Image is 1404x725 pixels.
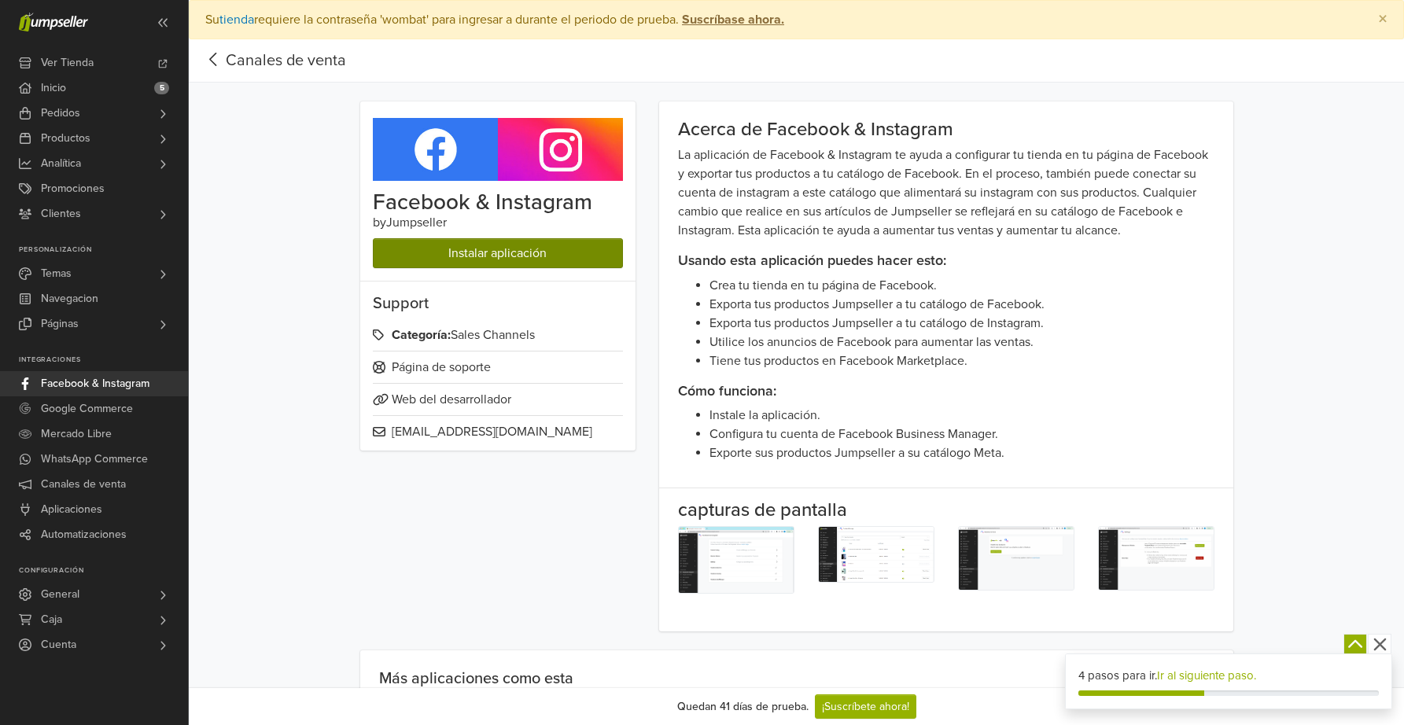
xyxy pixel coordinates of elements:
[373,238,623,268] a: Instalar aplicación
[41,371,149,396] span: Facebook & Instagram
[678,501,1214,520] h2: capturas de pantalla
[41,126,90,151] span: Productos
[959,527,1074,590] img: fb-03.png
[41,75,66,101] span: Inicio
[41,472,126,497] span: Canales de venta
[373,416,623,447] a: [EMAIL_ADDRESS][DOMAIN_NAME]
[41,497,102,522] span: Aplicaciones
[379,669,1214,688] h5: Más aplicaciones como esta
[709,333,1214,351] li: Utilice los anuncios de Facebook para aumentar las ventas.
[1157,668,1256,683] a: Ir al siguiente paso.
[678,252,1214,270] h3: Usando esta aplicación puedes hacer esto:
[373,319,623,351] span: Sales Channels
[373,351,623,383] a: Página de soporte
[41,261,72,286] span: Temas
[154,82,169,94] span: 5
[1378,8,1387,31] span: ×
[1362,1,1403,39] button: Close
[41,176,105,201] span: Promociones
[41,582,79,607] span: General
[19,245,188,255] p: Personalización
[682,12,784,28] strong: Suscríbase ahora.
[1078,667,1379,685] div: 4 pasos para ir.
[709,314,1214,333] li: Exporta tus productos Jumpseller a tu catálogo de Instagram.
[373,294,623,313] h5: Support
[226,51,346,70] a: Canales de venta
[709,443,1214,462] li: Exporte sus productos Jumpseller a su catálogo Meta.
[815,694,916,719] a: ¡Suscríbete ahora!
[41,101,80,126] span: Pedidos
[219,12,254,28] a: tienda
[41,311,79,337] span: Páginas
[678,120,1214,139] h2: Acerca de Facebook & Instagram
[709,406,1214,425] li: Instale la aplicación.
[41,522,127,547] span: Automatizaciones
[41,151,81,176] span: Analítica
[373,191,623,213] div: Facebook & Instagram
[678,383,1214,400] h3: Cómo funciona:
[41,421,112,447] span: Mercado Libre
[373,384,623,415] a: Web del desarrollador
[41,396,133,421] span: Google Commerce
[41,632,76,657] span: Cuenta
[19,355,188,365] p: Integraciones
[709,425,1214,443] li: Configura tu cuenta de Facebook Business Manager.
[678,145,1214,240] p: La aplicación de Facebook & Instagram te ayuda a configurar tu tienda en tu página de Facebook y ...
[677,698,809,715] div: Quedan 41 días de prueba.
[679,12,784,28] a: Suscríbase ahora.
[679,527,794,593] img: fb-01.png
[709,351,1214,370] li: Tiene tus productos en Facebook Marketplace.
[41,286,98,311] span: Navegacion
[709,276,1214,295] li: Crea tu tienda en tu página de Facebook.
[41,201,81,226] span: Clientes
[41,607,62,632] span: Caja
[709,295,1214,314] li: Exporta tus productos Jumpseller a tu catálogo de Facebook.
[373,213,623,232] div: by Jumpseller
[392,327,451,343] strong: Categoría:
[41,447,148,472] span: WhatsApp Commerce
[41,50,94,75] span: Ver Tienda
[1099,527,1214,590] img: fb-04.png
[19,566,188,576] p: Configuración
[819,527,934,582] img: fb-02.png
